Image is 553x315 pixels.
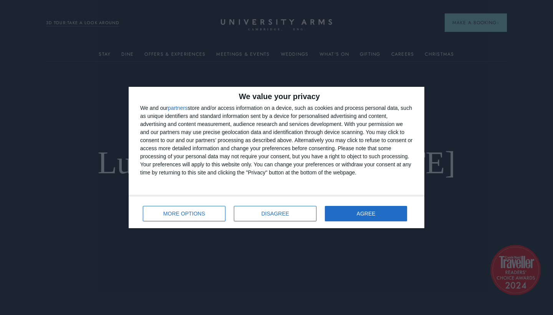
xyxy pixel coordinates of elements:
button: DISAGREE [234,206,316,221]
h2: We value your privacy [140,93,413,100]
button: MORE OPTIONS [143,206,225,221]
button: AGREE [325,206,407,221]
div: qc-cmp2-ui [129,87,424,228]
div: We and our store and/or access information on a device, such as cookies and process personal data... [140,104,413,177]
span: AGREE [357,211,376,216]
span: DISAGREE [262,211,289,216]
button: partners [168,105,187,111]
span: MORE OPTIONS [163,211,205,216]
